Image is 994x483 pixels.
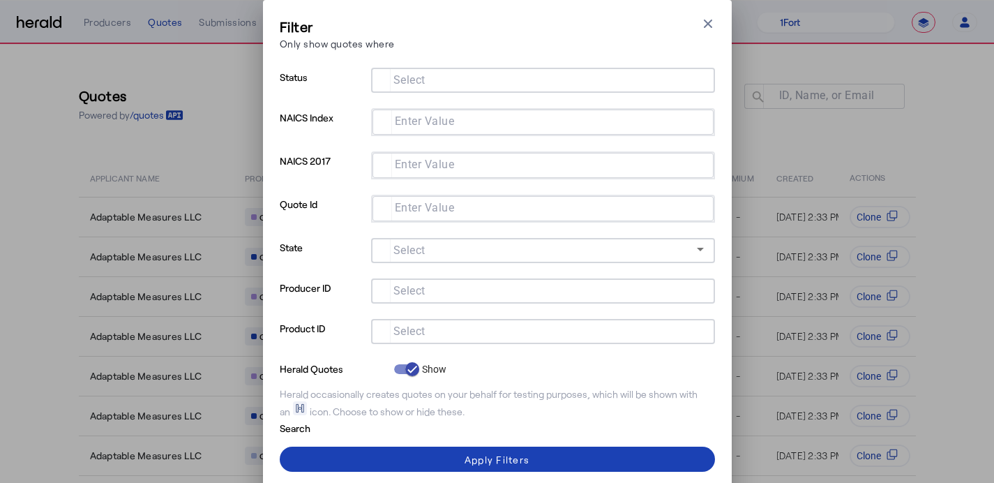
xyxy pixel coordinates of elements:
[280,238,366,278] p: State
[280,319,366,359] p: Product ID
[382,281,704,298] mat-chip-grid: Selection
[280,151,366,195] p: NAICS 2017
[280,359,389,376] p: Herald Quotes
[393,284,426,297] mat-label: Select
[280,278,366,319] p: Producer ID
[393,244,426,257] mat-label: Select
[280,36,395,51] p: Only show quotes where
[395,114,455,128] mat-label: Enter Value
[384,112,702,129] mat-chip-grid: Selection
[384,156,702,172] mat-chip-grid: Selection
[465,452,529,467] div: Apply Filters
[393,325,426,338] mat-label: Select
[280,419,389,436] p: Search
[382,70,704,87] mat-chip-grid: Selection
[280,108,366,151] p: NAICS Index
[419,362,447,376] label: Show
[280,68,366,108] p: Status
[395,158,455,171] mat-label: Enter Value
[393,73,426,87] mat-label: Select
[384,199,702,216] mat-chip-grid: Selection
[280,195,366,238] p: Quote Id
[382,322,704,339] mat-chip-grid: Selection
[395,201,455,214] mat-label: Enter Value
[280,447,715,472] button: Apply Filters
[280,17,395,36] h3: Filter
[280,387,715,419] div: Herald occasionally creates quotes on your behalf for testing purposes, which will be shown with ...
